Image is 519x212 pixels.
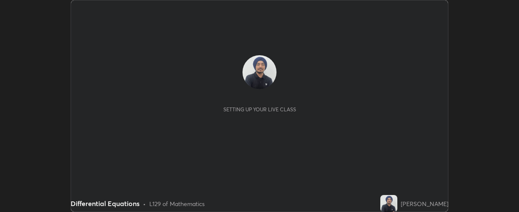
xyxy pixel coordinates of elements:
img: c630c694a5fb4b0a83fabb927f8589e5.jpg [380,195,397,212]
img: c630c694a5fb4b0a83fabb927f8589e5.jpg [242,55,277,89]
div: [PERSON_NAME] [401,199,448,208]
div: • [143,199,146,208]
div: Setting up your live class [223,106,296,113]
div: L129 of Mathematics [149,199,205,208]
div: Differential Equations [71,198,140,209]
